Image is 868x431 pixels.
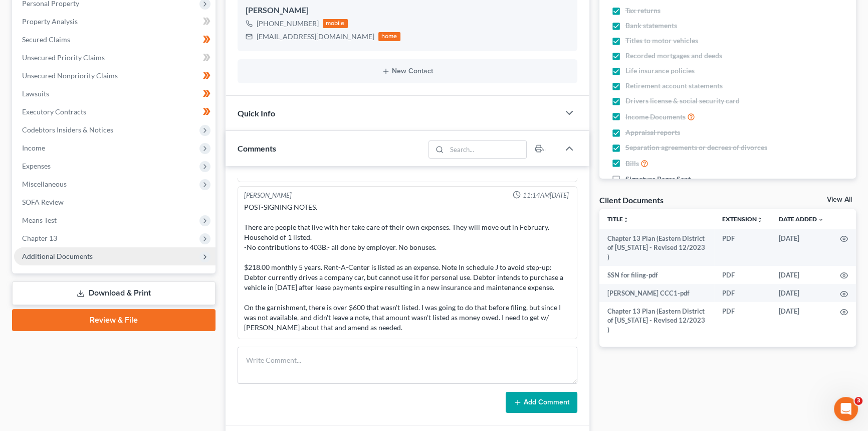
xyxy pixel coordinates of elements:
td: PDF [714,229,771,266]
button: New Contact [246,67,569,75]
span: Unsecured Nonpriority Claims [22,71,118,80]
a: Secured Claims [14,31,215,49]
a: Review & File [12,309,215,331]
a: Unsecured Nonpriority Claims [14,67,215,85]
td: [DATE] [771,284,832,302]
div: POST-SIGNING NOTES. There are people that live with her take care of their own expenses. They wil... [244,202,571,333]
div: [EMAIL_ADDRESS][DOMAIN_NAME] [257,32,374,42]
i: expand_more [818,217,824,223]
a: Property Analysis [14,13,215,31]
a: Executory Contracts [14,103,215,121]
span: Signature Pages Sent [625,174,691,184]
a: Download & Print [12,281,215,305]
input: Search... [447,141,526,158]
a: Titleunfold_more [607,215,629,223]
span: Chapter 13 [22,234,57,242]
a: Date Added expand_more [779,215,824,223]
span: Separation agreements or decrees of divorces [625,142,767,153]
span: Secured Claims [22,35,70,44]
i: unfold_more [623,217,629,223]
span: Comments [238,143,276,153]
span: Quick Info [238,108,275,118]
span: Bills [625,159,639,169]
td: PDF [714,284,771,302]
span: Miscellaneous [22,180,67,188]
span: Appraisal reports [625,127,680,137]
div: [PHONE_NUMBER] [257,19,319,29]
span: Expenses [22,162,51,170]
a: Unsecured Priority Claims [14,49,215,67]
div: mobile [323,19,348,28]
td: SSN for filing-pdf [599,266,715,284]
a: View All [827,196,852,203]
a: Extensionunfold_more [722,215,763,223]
a: SOFA Review [14,193,215,211]
span: Titles to motor vehicles [625,36,698,46]
td: [DATE] [771,266,832,284]
span: Bank statements [625,21,677,31]
span: Lawsuits [22,89,49,98]
span: Property Analysis [22,17,78,26]
span: Codebtors Insiders & Notices [22,125,113,134]
span: Tax returns [625,6,661,16]
td: [DATE] [771,229,832,266]
a: Lawsuits [14,85,215,103]
td: PDF [714,266,771,284]
div: [PERSON_NAME] [244,191,292,200]
span: Additional Documents [22,252,93,260]
span: Drivers license & social security card [625,96,740,106]
div: [PERSON_NAME] [246,5,569,17]
span: Income Documents [625,112,686,122]
td: [DATE] [771,302,832,339]
span: Means Test [22,216,57,224]
span: SOFA Review [22,198,64,206]
span: Unsecured Priority Claims [22,53,105,62]
span: Executory Contracts [22,107,86,116]
i: unfold_more [757,217,763,223]
span: Life insurance policies [625,66,695,76]
span: Income [22,143,45,152]
span: Recorded mortgages and deeds [625,51,722,61]
div: Client Documents [599,195,664,205]
td: Chapter 13 Plan (Eastern District of [US_STATE] - Revised 12/2023 ) [599,229,715,266]
button: Add Comment [506,392,577,413]
span: 3 [854,397,862,405]
td: PDF [714,302,771,339]
td: Chapter 13 Plan (Eastern District of [US_STATE] - Revised 12/2023 ) [599,302,715,339]
div: home [378,32,400,41]
iframe: Intercom live chat [834,397,858,421]
td: [PERSON_NAME] CCC1-pdf [599,284,715,302]
span: Retirement account statements [625,81,723,91]
span: 11:14AM[DATE] [523,191,569,200]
